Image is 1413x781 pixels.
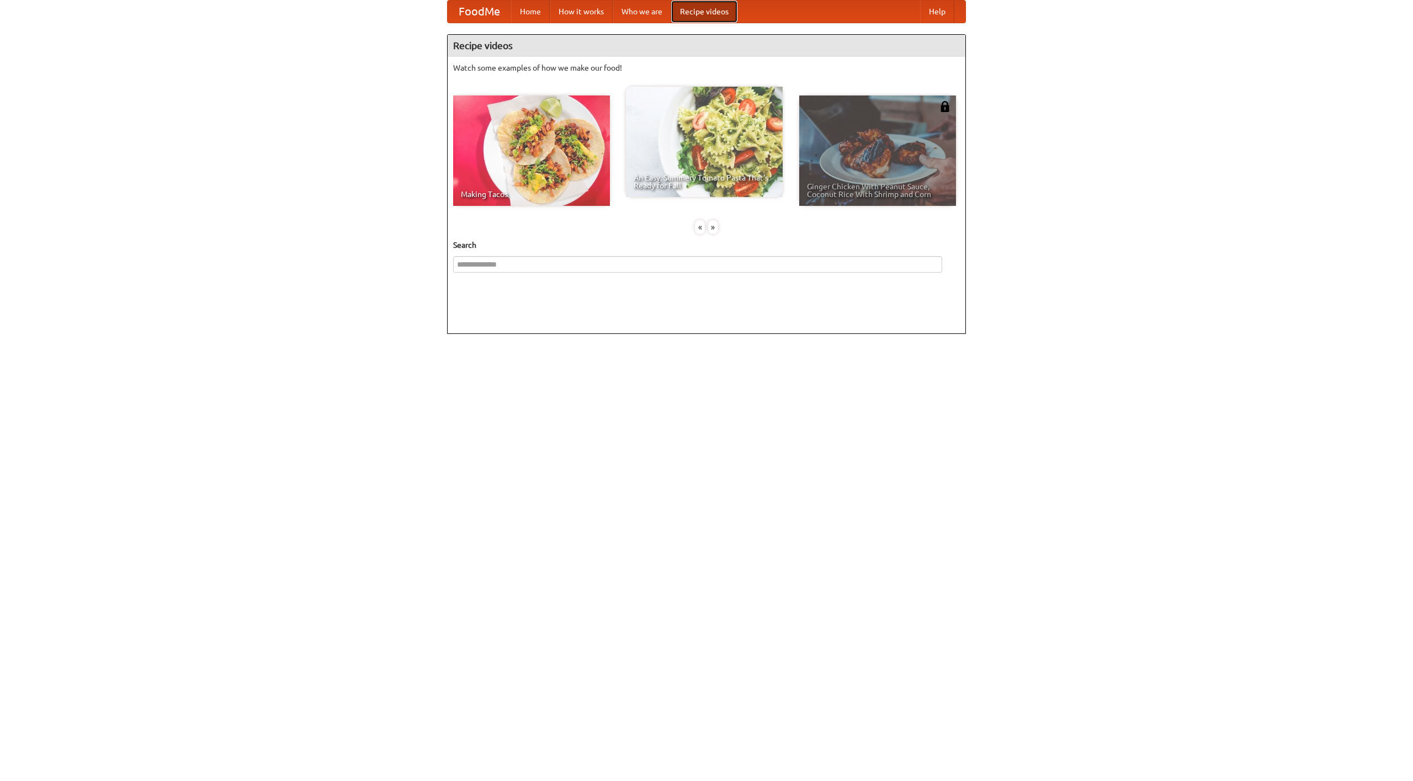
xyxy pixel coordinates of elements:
a: How it works [550,1,613,23]
a: Recipe videos [671,1,737,23]
a: An Easy, Summery Tomato Pasta That's Ready for Fall [626,87,783,197]
h4: Recipe videos [448,35,965,57]
span: An Easy, Summery Tomato Pasta That's Ready for Fall [634,174,775,189]
div: « [695,220,705,234]
a: Home [511,1,550,23]
a: Who we are [613,1,671,23]
p: Watch some examples of how we make our food! [453,62,960,73]
h5: Search [453,240,960,251]
a: FoodMe [448,1,511,23]
div: » [708,220,718,234]
span: Making Tacos [461,190,602,198]
a: Making Tacos [453,95,610,206]
img: 483408.png [939,101,950,112]
a: Help [920,1,954,23]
